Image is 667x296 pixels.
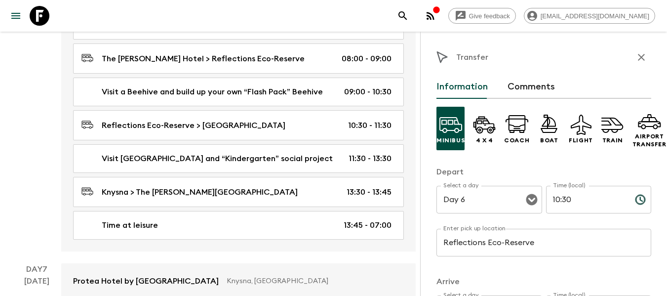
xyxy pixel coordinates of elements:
[436,166,651,178] p: Depart
[546,186,627,213] input: hh:mm
[524,8,655,24] div: [EMAIL_ADDRESS][DOMAIN_NAME]
[102,86,323,98] p: Visit a Beehive and build up your own “Flash Pack” Beehive
[102,153,333,165] p: Visit [GEOGRAPHIC_DATA] and “Kindergarten” social project
[476,136,493,144] p: 4 x 4
[102,53,305,65] p: The [PERSON_NAME] Hotel > Reflections Eco-Reserve
[344,86,392,98] p: 09:00 - 10:30
[464,12,515,20] span: Give feedback
[73,177,404,207] a: Knysna > The [PERSON_NAME][GEOGRAPHIC_DATA]13:30 - 13:45
[393,6,413,26] button: search adventures
[349,153,392,165] p: 11:30 - 13:30
[342,53,392,65] p: 08:00 - 09:00
[436,75,488,99] button: Information
[12,263,61,275] p: Day 7
[569,136,593,144] p: Flight
[602,136,623,144] p: Train
[504,136,529,144] p: Coach
[436,276,651,288] p: Arrive
[73,275,219,287] p: Protea Hotel by [GEOGRAPHIC_DATA]
[102,120,285,131] p: Reflections Eco-Reserve > [GEOGRAPHIC_DATA]
[73,110,404,140] a: Reflections Eco-Reserve > [GEOGRAPHIC_DATA]10:30 - 11:30
[102,219,158,231] p: Time at leisure
[347,186,392,198] p: 13:30 - 13:45
[348,120,392,131] p: 10:30 - 11:30
[632,132,667,148] p: Airport Transfer
[448,8,516,24] a: Give feedback
[227,276,396,286] p: Knysna, [GEOGRAPHIC_DATA]
[535,12,655,20] span: [EMAIL_ADDRESS][DOMAIN_NAME]
[553,181,585,190] label: Time (local)
[525,193,539,207] button: Open
[73,78,404,106] a: Visit a Beehive and build up your own “Flash Pack” Beehive09:00 - 10:30
[344,219,392,231] p: 13:45 - 07:00
[456,51,488,63] p: Transfer
[630,190,650,210] button: Choose time, selected time is 10:30 AM
[436,136,465,144] p: Minibus
[443,224,506,233] label: Enter pick up location
[443,181,478,190] label: Select a day
[73,144,404,173] a: Visit [GEOGRAPHIC_DATA] and “Kindergarten” social project11:30 - 13:30
[6,6,26,26] button: menu
[102,186,298,198] p: Knysna > The [PERSON_NAME][GEOGRAPHIC_DATA]
[508,75,555,99] button: Comments
[73,211,404,240] a: Time at leisure13:45 - 07:00
[540,136,558,144] p: Boat
[73,43,404,74] a: The [PERSON_NAME] Hotel > Reflections Eco-Reserve08:00 - 09:00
